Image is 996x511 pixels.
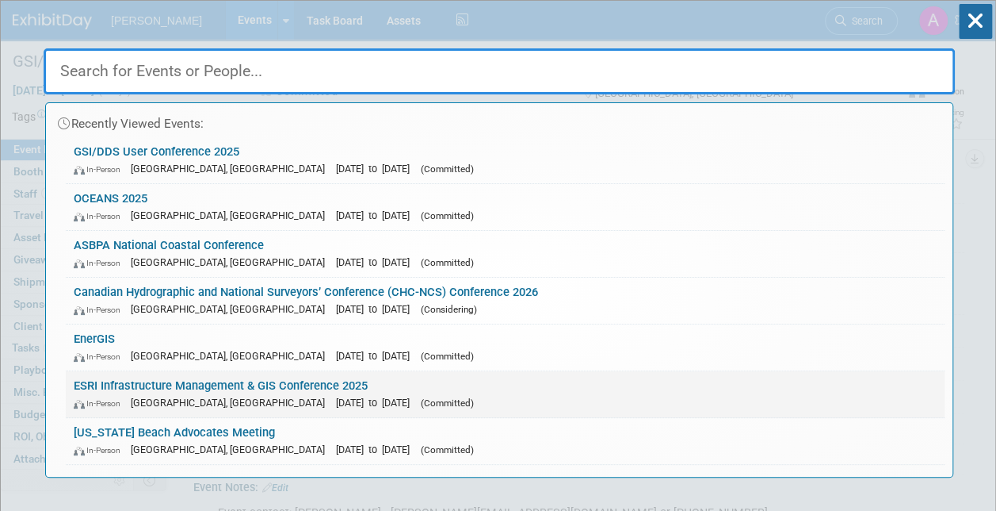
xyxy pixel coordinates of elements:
[131,350,333,362] span: [GEOGRAPHIC_DATA], [GEOGRAPHIC_DATA]
[131,303,333,315] span: [GEOGRAPHIC_DATA], [GEOGRAPHIC_DATA]
[131,209,333,221] span: [GEOGRAPHIC_DATA], [GEOGRAPHIC_DATA]
[336,209,418,221] span: [DATE] to [DATE]
[336,303,418,315] span: [DATE] to [DATE]
[74,352,128,362] span: In-Person
[44,48,955,94] input: Search for Events or People...
[421,304,477,315] span: (Considering)
[74,398,128,409] span: In-Person
[66,137,944,183] a: GSI/DDS User Conference 2025 In-Person [GEOGRAPHIC_DATA], [GEOGRAPHIC_DATA] [DATE] to [DATE] (Com...
[74,445,128,455] span: In-Person
[66,325,944,371] a: EnerGIS In-Person [GEOGRAPHIC_DATA], [GEOGRAPHIC_DATA] [DATE] to [DATE] (Committed)
[421,444,474,455] span: (Committed)
[74,211,128,221] span: In-Person
[66,371,944,417] a: ESRI Infrastructure Management & GIS Conference 2025 In-Person [GEOGRAPHIC_DATA], [GEOGRAPHIC_DAT...
[66,184,944,230] a: OCEANS 2025 In-Person [GEOGRAPHIC_DATA], [GEOGRAPHIC_DATA] [DATE] to [DATE] (Committed)
[336,444,418,455] span: [DATE] to [DATE]
[336,256,418,268] span: [DATE] to [DATE]
[131,444,333,455] span: [GEOGRAPHIC_DATA], [GEOGRAPHIC_DATA]
[66,231,944,277] a: ASBPA National Coastal Conference In-Person [GEOGRAPHIC_DATA], [GEOGRAPHIC_DATA] [DATE] to [DATE]...
[336,350,418,362] span: [DATE] to [DATE]
[131,397,333,409] span: [GEOGRAPHIC_DATA], [GEOGRAPHIC_DATA]
[421,398,474,409] span: (Committed)
[66,418,944,464] a: [US_STATE] Beach Advocates Meeting In-Person [GEOGRAPHIC_DATA], [GEOGRAPHIC_DATA] [DATE] to [DATE...
[66,278,944,324] a: Canadian Hydrographic and National Surveyors’ Conference (CHC-NCS) Conference 2026 In-Person [GEO...
[336,397,418,409] span: [DATE] to [DATE]
[131,163,333,175] span: [GEOGRAPHIC_DATA], [GEOGRAPHIC_DATA]
[336,163,418,175] span: [DATE] to [DATE]
[74,305,128,315] span: In-Person
[421,351,474,362] span: (Committed)
[131,256,333,268] span: [GEOGRAPHIC_DATA], [GEOGRAPHIC_DATA]
[421,210,474,221] span: (Committed)
[421,257,474,268] span: (Committed)
[74,258,128,268] span: In-Person
[421,163,474,175] span: (Committed)
[74,164,128,175] span: In-Person
[54,103,944,137] div: Recently Viewed Events:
